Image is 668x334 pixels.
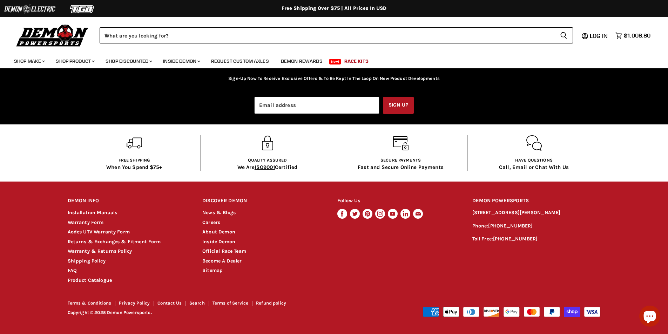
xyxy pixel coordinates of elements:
[472,193,601,209] h2: DEMON POWERSPORTS
[329,59,341,64] span: New!
[9,54,49,68] a: Shop Make
[68,229,130,235] a: Aodes UTV Warranty Form
[637,306,662,328] inbox-online-store-chat: Shopify online store chat
[590,32,608,39] span: Log in
[202,210,236,216] a: News & Blogs
[119,300,150,306] a: Privacy Policy
[493,236,538,242] a: [PHONE_NUMBER]
[587,33,612,39] a: Log in
[100,27,573,43] form: Product
[68,258,106,264] a: Shipping Policy
[202,193,324,209] h2: DISCOVER DEMON
[68,310,335,315] p: Copyright © 2025 Demon Powersports.
[206,54,274,68] a: Request Custom Axles
[554,27,573,43] button: Search
[158,54,204,68] a: Inside Demon
[100,27,554,43] input: When autocomplete results are available use up and down arrows to review and enter to select
[4,2,56,16] img: Demon Electric Logo 2
[54,5,615,12] div: Free Shipping Over $75 | All Prices In USD
[358,164,444,171] p: Fast and Secure Online Payments
[68,277,112,283] a: Product Catalogue
[202,239,235,245] a: Inside Demon
[68,239,161,245] a: Returns & Exchanges & Fitment Form
[472,209,601,217] p: [STREET_ADDRESS][PERSON_NAME]
[276,54,328,68] a: Demon Rewards
[68,219,104,225] a: Warranty Form
[56,2,109,16] img: TGB Logo 2
[202,229,235,235] a: About Demon
[383,97,414,114] button: Sign up
[499,164,569,171] p: Call, Email or Chat With Us
[488,223,533,229] a: [PHONE_NUMBER]
[339,54,374,68] a: Race Kits
[119,158,150,163] span: Free shipping
[472,235,601,243] p: Toll Free:
[255,164,275,170] span: ISO9001
[202,267,223,273] a: Sitemap
[50,54,99,68] a: Shop Product
[202,248,246,254] a: Official Race Team
[68,248,132,254] a: Warranty & Returns Policy
[68,210,117,216] a: Installation Manuals
[612,30,654,41] a: $1,008.80
[337,193,459,209] h2: Follow Us
[472,222,601,230] p: Phone:
[157,300,182,306] a: Contact Us
[68,301,335,308] nav: Footer
[68,193,189,209] h2: DEMON INFO
[515,158,553,163] span: Have questions
[128,61,540,68] h2: Receive exciting Content & Promotions
[202,258,242,264] a: Become A Dealer
[256,300,286,306] a: Refund policy
[228,75,440,82] p: Sign-Up Now To Receive Exclusive Offers & To Be Kept In The Loop On New Product Developments
[68,300,112,306] a: Terms & Conditions
[237,164,297,171] p: We Are Certified
[212,300,248,306] a: Terms of Service
[106,164,162,171] p: When You Spend $75+
[248,158,287,163] span: Quality Assured
[100,54,156,68] a: Shop Discounted
[14,23,91,48] img: Demon Powersports
[380,158,421,163] span: Secure Payments
[9,51,649,68] ul: Main menu
[254,97,379,114] input: Email address
[189,300,205,306] a: Search
[202,219,220,225] a: Careers
[624,32,650,39] span: $1,008.80
[68,267,77,273] a: FAQ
